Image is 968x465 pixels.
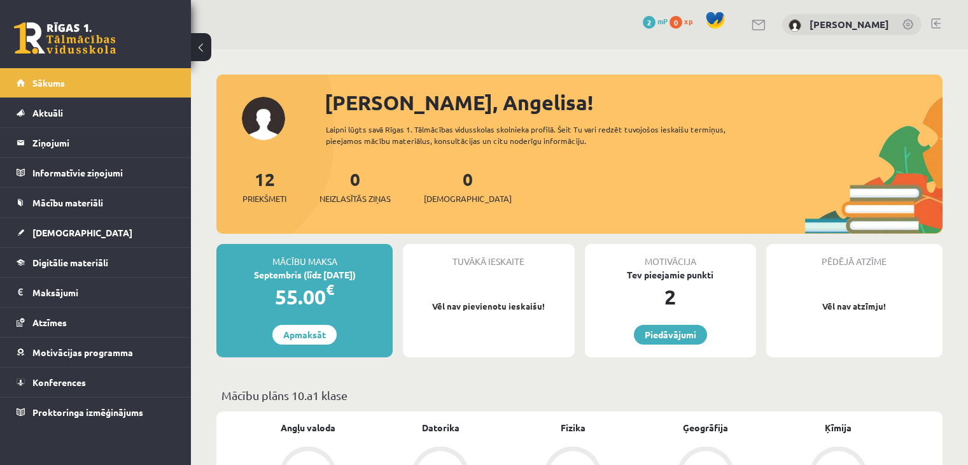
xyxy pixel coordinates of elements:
span: 2 [643,16,656,29]
a: Ķīmija [825,421,852,434]
a: Ziņojumi [17,128,175,157]
a: 12Priekšmeti [242,168,286,205]
a: Maksājumi [17,278,175,307]
img: Angelisa Kuzņecova [789,19,801,32]
a: [PERSON_NAME] [810,18,889,31]
a: Sākums [17,68,175,97]
a: 2 mP [643,16,668,26]
div: Motivācija [585,244,756,268]
span: xp [684,16,692,26]
a: Aktuāli [17,98,175,127]
span: [DEMOGRAPHIC_DATA] [424,192,512,205]
a: Konferences [17,368,175,397]
a: Mācību materiāli [17,188,175,217]
a: Digitālie materiāli [17,248,175,277]
a: Piedāvājumi [634,325,707,345]
div: 55.00 [216,282,393,312]
p: Mācību plāns 10.a1 klase [221,387,937,404]
div: Tuvākā ieskaite [403,244,574,268]
div: Mācību maksa [216,244,393,268]
a: Fizika [561,421,586,434]
a: Proktoringa izmēģinājums [17,397,175,427]
div: Laipni lūgts savā Rīgas 1. Tālmācības vidusskolas skolnieka profilā. Šeit Tu vari redzēt tuvojošo... [326,124,762,147]
span: Atzīmes [32,317,67,328]
a: Ģeogrāfija [683,421,728,434]
span: Mācību materiāli [32,197,103,208]
a: [DEMOGRAPHIC_DATA] [17,218,175,247]
span: Motivācijas programma [32,347,133,358]
legend: Informatīvie ziņojumi [32,158,175,187]
a: 0 xp [670,16,699,26]
p: Vēl nav atzīmju! [773,300,936,313]
a: Angļu valoda [281,421,335,434]
a: Motivācijas programma [17,338,175,367]
div: Septembris (līdz [DATE]) [216,268,393,282]
span: Digitālie materiāli [32,257,108,268]
div: [PERSON_NAME], Angelisa! [325,87,943,118]
span: Neizlasītās ziņas [319,192,391,205]
a: Apmaksāt [272,325,337,345]
span: Konferences [32,376,86,388]
span: [DEMOGRAPHIC_DATA] [32,227,132,238]
a: Atzīmes [17,308,175,337]
div: Tev pieejamie punkti [585,268,756,282]
span: mP [657,16,668,26]
span: 0 [670,16,682,29]
span: € [326,280,334,299]
p: Vēl nav pievienotu ieskaišu! [409,300,568,313]
a: Datorika [422,421,459,434]
a: 0Neizlasītās ziņas [319,168,391,205]
legend: Ziņojumi [32,128,175,157]
span: Sākums [32,77,65,89]
a: 0[DEMOGRAPHIC_DATA] [424,168,512,205]
span: Proktoringa izmēģinājums [32,406,143,418]
div: 2 [585,282,756,312]
span: Priekšmeti [242,192,286,205]
span: Aktuāli [32,107,63,118]
div: Pēdējā atzīme [766,244,943,268]
a: Informatīvie ziņojumi [17,158,175,187]
a: Rīgas 1. Tālmācības vidusskola [14,22,116,54]
legend: Maksājumi [32,278,175,307]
